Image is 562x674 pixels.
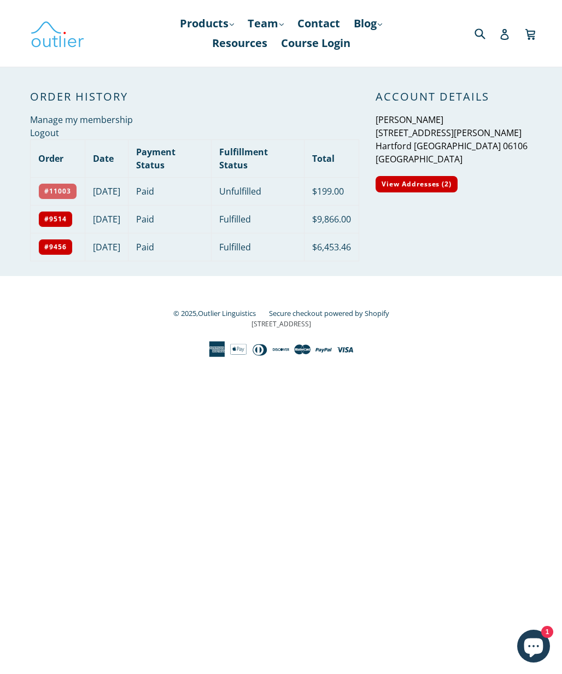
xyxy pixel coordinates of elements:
td: Fulfilled [212,205,305,233]
td: Paid [128,233,212,261]
a: Logout [30,127,59,139]
td: Fulfilled [212,233,305,261]
small: © 2025, [173,308,267,318]
a: #9514 [38,211,73,227]
a: #9456 [38,239,73,255]
td: Paid [128,177,212,205]
th: Total [304,139,359,177]
td: $199.00 [304,177,359,205]
a: Team [242,14,289,33]
a: Blog [348,14,388,33]
td: [DATE] [85,233,128,261]
a: Secure checkout powered by Shopify [269,308,389,318]
img: Outlier Linguistics [30,17,85,49]
a: Products [174,14,239,33]
td: $9,866.00 [304,205,359,233]
inbox-online-store-chat: Shopify online store chat [514,630,553,665]
th: Payment Status [128,139,212,177]
th: Date [85,139,128,177]
a: #11003 [38,183,77,200]
td: [DATE] [85,177,128,205]
a: Resources [207,33,273,53]
th: Fulfillment Status [212,139,305,177]
a: Contact [292,14,346,33]
td: Paid [128,205,212,233]
td: $6,453.46 [304,233,359,261]
h2: Order History [30,90,359,103]
td: [DATE] [85,205,128,233]
a: Course Login [276,33,356,53]
p: [PERSON_NAME] [STREET_ADDRESS][PERSON_NAME] Hartford [GEOGRAPHIC_DATA] 06106 [GEOGRAPHIC_DATA] [376,113,532,166]
a: View Addresses (2) [376,176,458,192]
td: Unfulfilled [212,177,305,205]
a: Outlier Linguistics [198,308,256,318]
p: [STREET_ADDRESS] [30,319,532,329]
h2: Account Details [376,90,532,103]
a: Manage my membership [30,114,133,126]
th: Order [31,139,85,177]
input: Search [472,22,502,44]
